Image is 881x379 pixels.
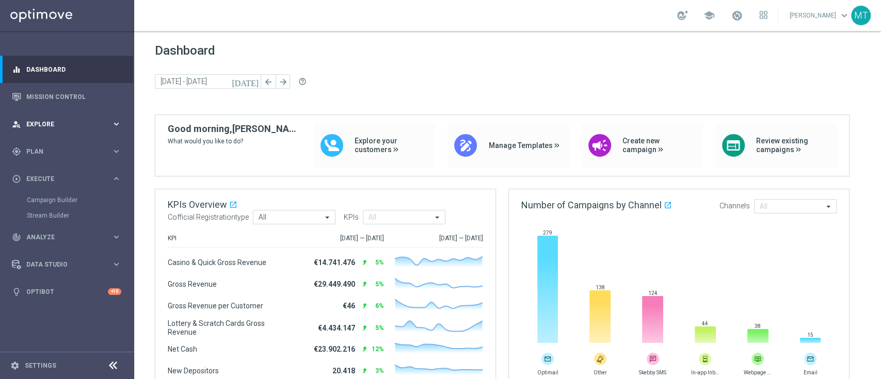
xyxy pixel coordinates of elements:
[26,176,111,182] span: Execute
[12,174,111,184] div: Execute
[12,147,111,156] div: Plan
[10,361,20,370] i: settings
[11,65,122,74] button: equalizer Dashboard
[27,208,133,223] div: Stream Builder
[108,288,121,295] div: +10
[12,83,121,110] div: Mission Control
[12,260,111,269] div: Data Studio
[851,6,871,25] div: MT
[11,233,122,241] button: track_changes Analyze keyboard_arrow_right
[12,120,21,129] i: person_search
[12,174,21,184] i: play_circle_outline
[27,192,133,208] div: Campaign Builder
[111,146,121,156] i: keyboard_arrow_right
[839,10,850,21] span: keyboard_arrow_down
[27,211,107,220] a: Stream Builder
[26,121,111,127] span: Explore
[12,56,121,83] div: Dashboard
[12,233,111,242] div: Analyze
[25,362,56,369] a: Settings
[11,120,122,128] button: person_search Explore keyboard_arrow_right
[12,287,21,296] i: lightbulb
[11,147,122,156] button: gps_fixed Plan keyboard_arrow_right
[11,260,122,269] button: Data Studio keyboard_arrow_right
[26,56,121,83] a: Dashboard
[111,259,121,269] i: keyboard_arrow_right
[703,10,715,21] span: school
[789,8,851,23] a: [PERSON_NAME]keyboard_arrow_down
[26,83,121,110] a: Mission Control
[11,93,122,101] button: Mission Control
[11,175,122,183] button: play_circle_outline Execute keyboard_arrow_right
[12,147,21,156] i: gps_fixed
[26,278,108,305] a: Optibot
[11,288,122,296] button: lightbulb Optibot +10
[26,149,111,155] span: Plan
[27,196,107,204] a: Campaign Builder
[12,65,21,74] i: equalizer
[12,120,111,129] div: Explore
[26,261,111,268] span: Data Studio
[111,174,121,184] i: keyboard_arrow_right
[12,278,121,305] div: Optibot
[111,232,121,242] i: keyboard_arrow_right
[26,234,111,240] span: Analyze
[12,233,21,242] i: track_changes
[111,119,121,129] i: keyboard_arrow_right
